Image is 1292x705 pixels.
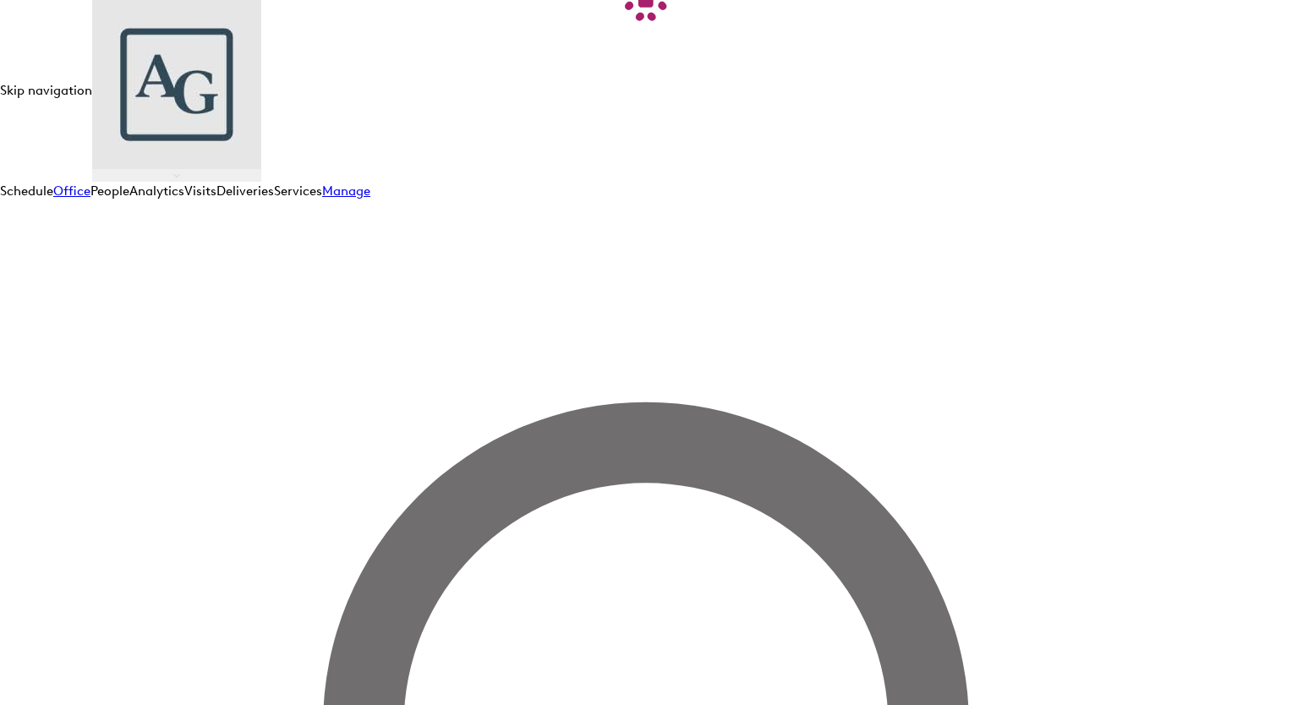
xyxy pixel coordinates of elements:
a: Manage [322,183,370,199]
a: People [90,183,129,199]
a: Office [53,183,90,199]
a: Deliveries [216,183,274,199]
a: Visits [184,183,216,199]
a: Services [274,183,322,199]
a: Analytics [129,183,184,199]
